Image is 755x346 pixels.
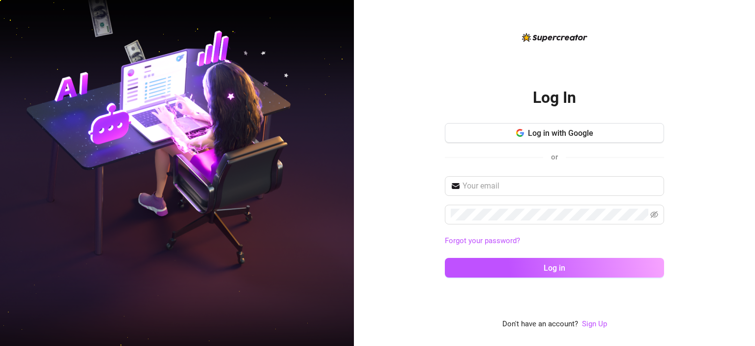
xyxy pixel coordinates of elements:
[445,258,664,278] button: Log in
[522,33,587,42] img: logo-BBDzfeDw.svg
[582,318,607,330] a: Sign Up
[582,319,607,328] a: Sign Up
[551,153,558,161] span: or
[544,263,565,273] span: Log in
[445,235,664,247] a: Forgot your password?
[650,211,658,219] span: eye-invisible
[502,318,578,330] span: Don't have an account?
[533,88,576,108] h2: Log In
[445,236,520,245] a: Forgot your password?
[445,123,664,143] button: Log in with Google
[528,128,593,138] span: Log in with Google
[463,180,658,192] input: Your email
